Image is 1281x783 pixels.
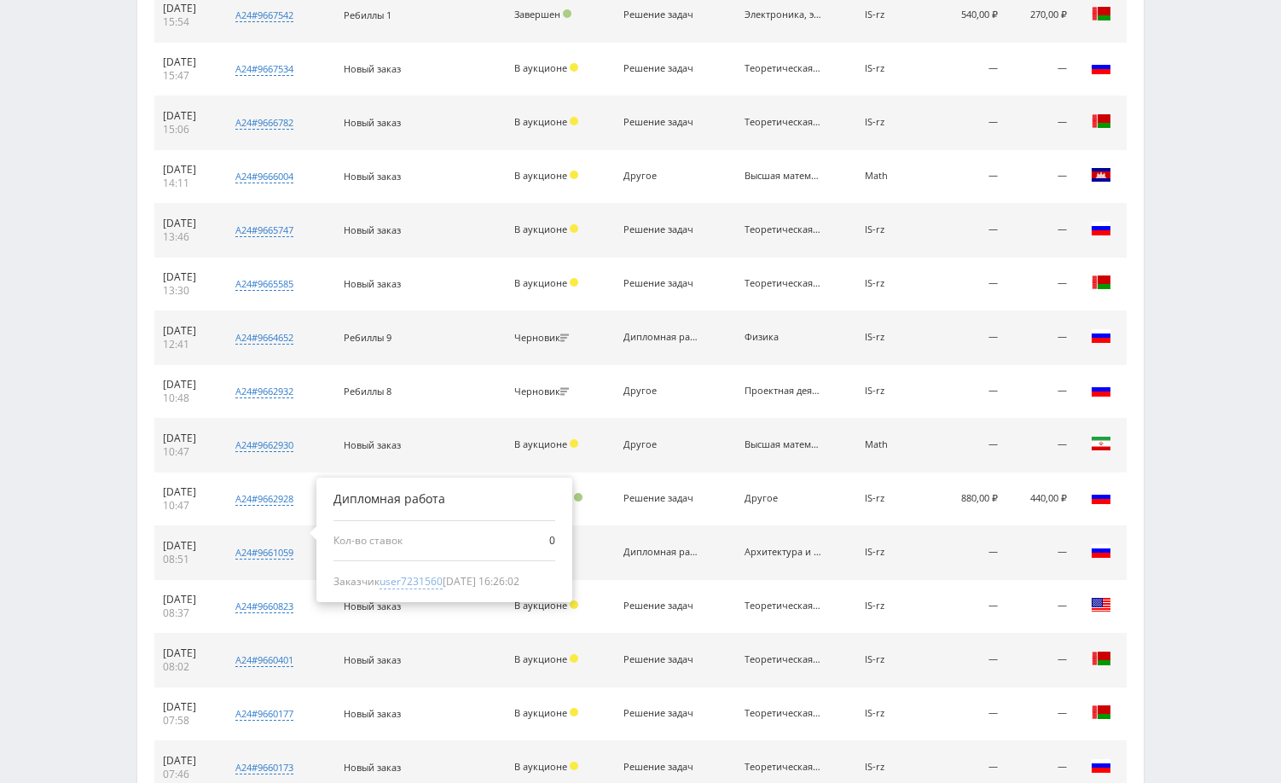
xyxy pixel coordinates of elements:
[235,385,293,398] div: a24#9662932
[1091,57,1111,78] img: rus.png
[344,116,401,129] span: Новый заказ
[865,762,913,773] div: IS-rz
[333,534,480,548] span: Кол-во ставок
[163,432,211,445] div: [DATE]
[865,63,913,74] div: IS-rz
[163,217,211,230] div: [DATE]
[344,170,401,183] span: Новый заказ
[922,526,1006,580] td: —
[1006,580,1075,634] td: —
[380,574,443,589] span: user7231560
[163,714,211,728] div: 07:58
[1006,258,1075,311] td: —
[484,534,555,548] span: 0
[163,2,211,15] div: [DATE]
[745,547,821,558] div: Архитектура и строительство
[745,386,821,397] div: Проектная деятельность
[235,492,293,506] div: a24#9662928
[745,171,821,182] div: Высшая математика
[745,493,821,504] div: Другое
[235,707,293,721] div: a24#9660177
[344,9,391,21] span: Ребиллы 1
[1091,487,1111,507] img: rus.png
[922,43,1006,96] td: —
[745,224,821,235] div: Теоретическая механика
[922,419,1006,473] td: —
[623,493,700,504] div: Решение задач
[623,600,700,612] div: Решение задач
[1006,526,1075,580] td: —
[865,493,913,504] div: IS-rz
[235,9,293,22] div: a24#9667542
[514,169,567,182] span: В аукционе
[623,224,700,235] div: Решение задач
[163,378,211,391] div: [DATE]
[344,331,391,344] span: Ребиллы 9
[570,600,578,609] span: Холд
[623,547,700,558] div: Дипломная работа
[163,15,211,29] div: 15:54
[1091,272,1111,293] img: blr.png
[163,593,211,606] div: [DATE]
[1091,111,1111,131] img: blr.png
[922,634,1006,687] td: —
[922,150,1006,204] td: —
[745,332,821,343] div: Физика
[514,8,560,20] span: Завершен
[1091,648,1111,669] img: blr.png
[344,761,401,774] span: Новый заказ
[235,116,293,130] div: a24#9666782
[1091,541,1111,561] img: rus.png
[623,386,700,397] div: Другое
[163,499,211,513] div: 10:47
[745,600,821,612] div: Теоретическая механика
[623,171,700,182] div: Другое
[1006,365,1075,419] td: —
[163,539,211,553] div: [DATE]
[745,278,821,289] div: Теоретическая механика
[745,762,821,773] div: Теоретическая механика
[235,600,293,613] div: a24#9660823
[922,204,1006,258] td: —
[514,386,573,397] div: Черновик
[1091,3,1111,24] img: blr.png
[563,9,571,18] span: Подтвержден
[623,708,700,719] div: Решение задач
[1006,687,1075,741] td: —
[623,9,700,20] div: Решение задач
[745,439,821,450] div: Высшая математика
[570,117,578,125] span: Холд
[514,599,567,612] span: В аукционе
[1091,218,1111,239] img: rus.png
[163,284,211,298] div: 13:30
[574,493,583,502] span: Подтвержден
[514,706,567,719] span: В аукционе
[163,647,211,660] div: [DATE]
[333,574,555,589] div: Заказчик [DATE] 16:26:02
[235,438,293,452] div: a24#9662930
[235,62,293,76] div: a24#9667534
[344,277,401,290] span: Новый заказ
[865,9,913,20] div: IS-rz
[514,760,567,773] span: В аукционе
[235,546,293,560] div: a24#9661059
[1006,43,1075,96] td: —
[1006,204,1075,258] td: —
[1006,150,1075,204] td: —
[1091,326,1111,346] img: rus.png
[163,163,211,177] div: [DATE]
[163,485,211,499] div: [DATE]
[745,63,821,74] div: Теоретическая механика
[623,332,700,343] div: Дипломная работа
[1091,165,1111,185] img: khm.png
[865,332,913,343] div: IS-rz
[922,96,1006,150] td: —
[922,258,1006,311] td: —
[344,707,401,720] span: Новый заказ
[745,9,821,20] div: Электроника, электротехника, радиотехника
[922,580,1006,634] td: —
[623,439,700,450] div: Другое
[745,117,821,128] div: Теоретическая механика
[623,278,700,289] div: Решение задач
[344,600,401,612] span: Новый заказ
